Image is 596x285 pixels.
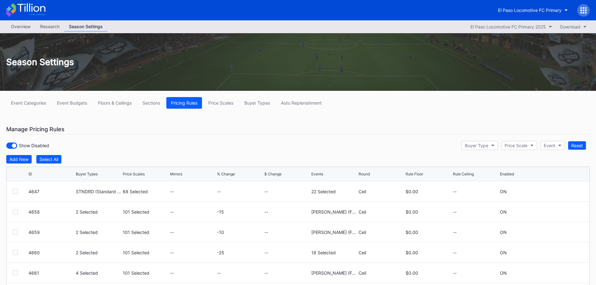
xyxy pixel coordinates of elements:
div: Show Disabled [6,142,49,149]
div: Event [544,143,555,148]
div: -- [170,270,216,276]
div: El Paso Locomotive FC Primary [498,8,562,13]
div: 4 Selected [76,270,122,276]
div: [PERSON_NAME] (FRIENDLY) - [DATE] [311,230,357,235]
div: Download [560,24,580,29]
div: Round [359,172,370,176]
div: 101 Selected [123,270,168,276]
button: Auto Replenishment [276,97,326,109]
div: -- [453,250,499,255]
div: ON [500,270,507,276]
div: $0.00 [406,270,451,276]
button: Event [540,141,565,150]
button: Reset [568,141,586,150]
button: Add New [6,155,32,163]
div: -- [453,270,499,276]
div: Price Scales [208,100,233,106]
div: Auto Replenishment [281,100,322,106]
div: [PERSON_NAME] (FRIENDLY) - [DATE] [311,209,357,215]
div: Mirrors [170,172,182,176]
button: Buyer Type [461,141,498,150]
div: Event Budgets [57,100,87,106]
div: -- [170,189,216,194]
div: -15 [217,209,263,215]
div: Price Scale [505,143,527,148]
a: Season Settings [64,22,107,32]
div: Buyer Type [465,143,488,148]
div: Reset [571,143,583,148]
div: $0.00 [406,230,451,235]
div: Pricing Rules [171,100,197,106]
div: Buyer Types [76,172,98,176]
div: 4658 [29,209,74,215]
div: 68 Selected [123,189,168,194]
div: $0.00 [406,209,451,215]
button: Floors & Ceilings [93,97,136,109]
a: Research [35,22,64,32]
div: Ceil [359,230,404,235]
div: -10 [217,230,263,235]
div: Ceil [359,189,404,194]
div: -- [170,209,216,215]
div: Sections [143,100,160,106]
div: Ceil [359,270,404,276]
div: 101 Selected [123,230,168,235]
div: Overview [6,22,35,31]
div: -25 [217,250,263,255]
button: Pricing Rules [166,97,202,109]
button: Price Scales [204,97,238,109]
div: $0.00 [406,250,451,255]
div: -- [170,250,216,255]
div: Ceil [359,250,404,255]
button: El Paso Locomotive FC Primary 2025 [467,23,555,31]
div: Buyer Types [244,100,270,106]
div: [PERSON_NAME] (FRIENDLY) - [DATE] [311,270,357,276]
div: Events [311,172,323,176]
button: Event Categories [6,97,51,109]
div: $ Change [264,172,282,176]
div: 101 Selected [123,250,168,255]
div: 4647 [29,189,74,194]
div: -- [217,189,263,194]
div: Research [35,22,64,31]
button: Buyer Types [240,97,275,109]
div: -- [217,270,263,276]
button: Sections [138,97,165,109]
div: Event Categories [11,100,46,106]
div: Rule Ceiling [453,172,474,176]
div: 2 Selected [76,250,122,255]
div: Ceil [359,209,404,215]
div: ID [29,172,32,176]
div: 22 Selected [311,189,357,194]
div: Price Scales [123,172,145,176]
div: 4661 [29,270,74,276]
div: ON [500,230,507,235]
div: STNDRD (Standard Ticket) [76,189,122,194]
div: El Paso Locomotive FC Primary 2025 [470,24,546,29]
div: -- [264,270,310,276]
div: 101 Selected [123,209,168,215]
div: 2 Selected [76,209,122,215]
div: -- [264,250,310,255]
div: $0.00 [406,189,451,194]
div: 18 Selected [311,250,357,255]
div: 4660 [29,250,74,255]
div: % Change [217,172,235,176]
div: -- [170,230,216,235]
div: Rule Floor [406,172,423,176]
button: Download [557,23,590,31]
div: Manage Pricing Rules [6,124,590,134]
div: ON [500,250,507,255]
button: Select All [36,155,61,163]
div: ON [500,209,507,215]
div: Select All [39,157,58,162]
div: Floors & Ceilings [98,100,132,106]
div: Add New [9,157,29,162]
